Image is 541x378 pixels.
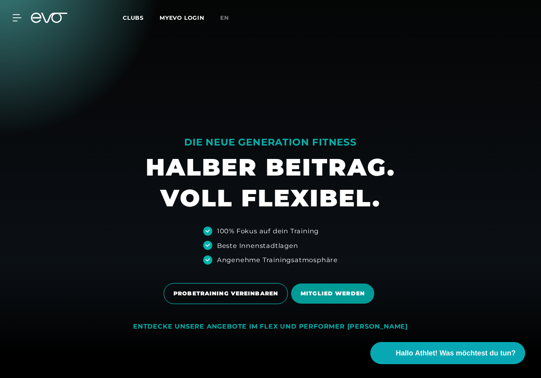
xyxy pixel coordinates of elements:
span: PROBETRAINING VEREINBAREN [173,289,278,298]
a: PROBETRAINING VEREINBAREN [164,277,291,310]
span: en [220,14,229,21]
div: DIE NEUE GENERATION FITNESS [146,136,395,149]
a: Clubs [123,14,160,21]
div: Angenehme Trainingsatmosphäre [217,255,338,265]
a: MITGLIED WERDEN [291,278,377,310]
a: en [220,13,238,23]
h1: HALBER BEITRAG. VOLL FLEXIBEL. [146,152,395,214]
a: MYEVO LOGIN [160,14,204,21]
span: Hallo Athlet! Was möchtest du tun? [396,348,516,359]
div: Beste Innenstadtlagen [217,241,298,250]
span: MITGLIED WERDEN [301,289,365,298]
div: 100% Fokus auf dein Training [217,226,319,236]
div: ENTDECKE UNSERE ANGEBOTE IM FLEX UND PERFORMER [PERSON_NAME] [133,323,408,331]
button: Hallo Athlet! Was möchtest du tun? [370,342,525,364]
span: Clubs [123,14,144,21]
